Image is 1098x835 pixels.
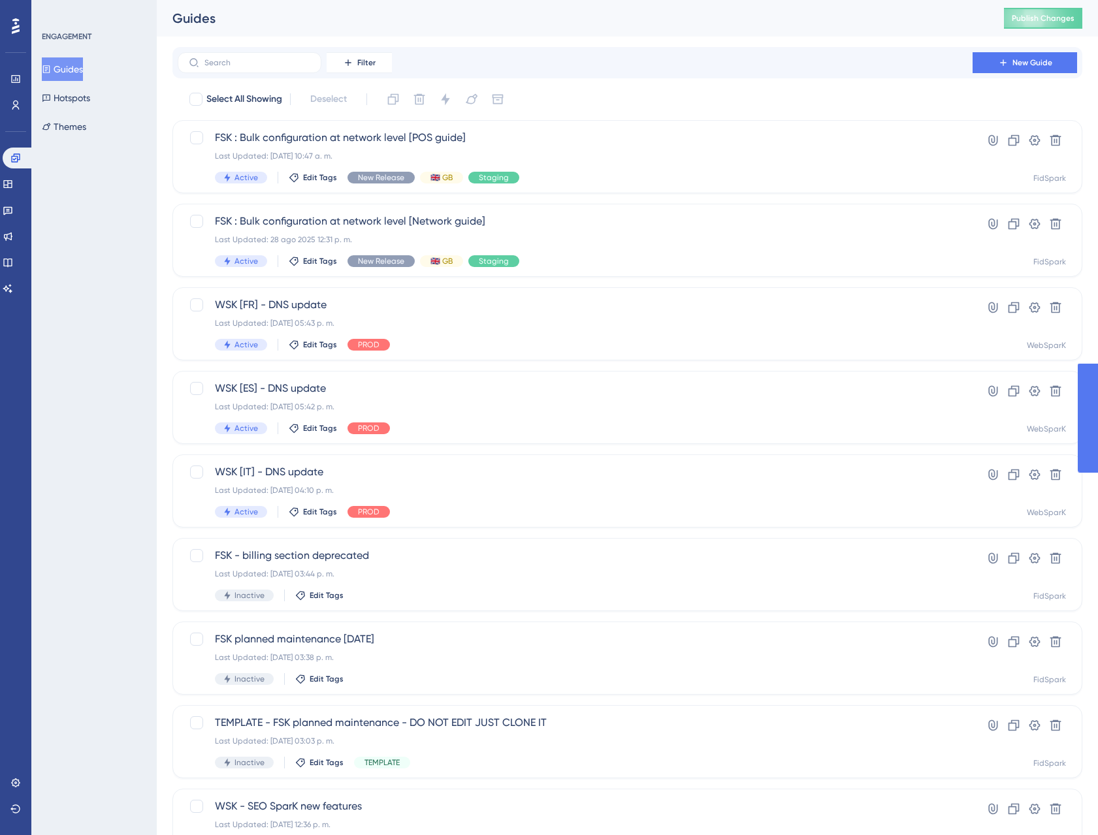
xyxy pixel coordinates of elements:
div: WebSparK [1027,507,1066,518]
span: Edit Tags [303,339,337,350]
span: Active [234,423,258,433]
span: Select All Showing [206,91,282,107]
button: Themes [42,115,86,138]
span: Staging [479,256,509,266]
button: Edit Tags [289,172,337,183]
span: 🇬🇧 GB [430,256,453,266]
span: WSK [ES] - DNS update [215,381,935,396]
span: FSK : Bulk configuration at network level [POS guide] [215,130,935,146]
span: 🇬🇧 GB [430,172,453,183]
div: FidSpark [1033,257,1066,267]
div: FidSpark [1033,674,1066,685]
button: Edit Tags [295,590,344,601]
button: Guides [42,57,83,81]
button: Edit Tags [295,674,344,684]
div: Last Updated: [DATE] 03:38 p. m. [215,652,935,663]
span: PROD [358,339,379,350]
button: Edit Tags [289,423,337,433]
span: Edit Tags [303,423,337,433]
div: WebSparK [1027,424,1066,434]
span: Edit Tags [310,757,344,768]
div: WebSparK [1027,340,1066,351]
span: Inactive [234,674,265,684]
button: Publish Changes [1004,8,1082,29]
span: TEMPLATE [364,757,400,768]
span: WSK - SEO SparK new features [215,798,935,814]
div: FidSpark [1033,173,1066,183]
span: Edit Tags [303,256,337,266]
div: Last Updated: [DATE] 10:47 a. m. [215,151,935,161]
button: Edit Tags [289,507,337,517]
div: FidSpark [1033,591,1066,601]
span: Active [234,339,258,350]
span: WSK [IT] - DNS update [215,464,935,480]
div: FidSpark [1033,758,1066,768]
button: Hotspots [42,86,90,110]
span: Inactive [234,757,265,768]
span: New Release [358,256,404,266]
span: PROD [358,423,379,433]
span: Staging [479,172,509,183]
button: Edit Tags [289,256,337,266]
span: Edit Tags [310,674,344,684]
iframe: UserGuiding AI Assistant Launcher [1043,783,1082,823]
span: Active [234,256,258,266]
span: Edit Tags [310,590,344,601]
button: Edit Tags [289,339,337,350]
div: Last Updated: [DATE] 03:03 p. m. [215,736,935,746]
span: FSK : Bulk configuration at network level [Network guide] [215,213,935,229]
div: Last Updated: [DATE] 04:10 p. m. [215,485,935,496]
div: Last Updated: [DATE] 05:43 p. m. [215,318,935,328]
span: Inactive [234,590,265,601]
span: FSK - billing section deprecated [215,548,935,563]
div: ENGAGEMENT [42,31,91,42]
span: Active [234,172,258,183]
button: Deselect [299,87,359,111]
span: Publish Changes [1012,13,1074,24]
input: Search [204,58,310,67]
div: Last Updated: 28 ago 2025 12:31 p. m. [215,234,935,245]
span: New Release [358,172,404,183]
span: WSK [FR] - DNS update [215,297,935,313]
div: Last Updated: [DATE] 05:42 p. m. [215,402,935,412]
span: Edit Tags [303,172,337,183]
button: Filter [327,52,392,73]
span: Edit Tags [303,507,337,517]
span: Active [234,507,258,517]
span: Filter [357,57,376,68]
button: New Guide [973,52,1077,73]
span: FSK planned maintenance [DATE] [215,631,935,647]
span: PROD [358,507,379,517]
div: Last Updated: [DATE] 12:36 p. m. [215,819,935,830]
button: Edit Tags [295,757,344,768]
span: Deselect [310,91,347,107]
span: New Guide [1012,57,1052,68]
div: Last Updated: [DATE] 03:44 p. m. [215,569,935,579]
div: Guides [172,9,971,27]
span: TEMPLATE - FSK planned maintenance - DO NOT EDIT JUST CLONE IT [215,715,935,731]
